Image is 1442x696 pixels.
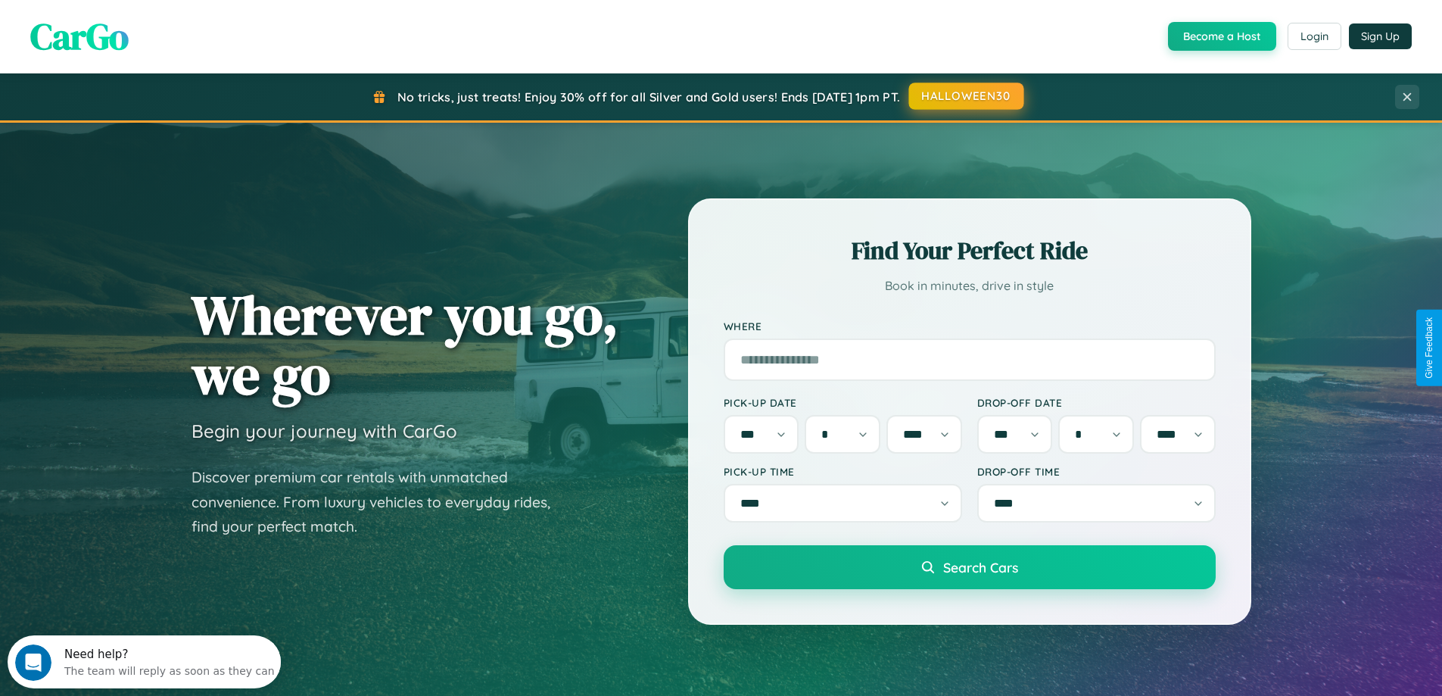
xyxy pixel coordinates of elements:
[397,89,900,105] span: No tricks, just treats! Enjoy 30% off for all Silver and Gold users! Ends [DATE] 1pm PT.
[977,465,1216,478] label: Drop-off Time
[30,11,129,61] span: CarGo
[724,320,1216,332] label: Where
[192,465,570,539] p: Discover premium car rentals with unmatched convenience. From luxury vehicles to everyday rides, ...
[8,635,281,688] iframe: Intercom live chat discovery launcher
[724,234,1216,267] h2: Find Your Perfect Ride
[724,465,962,478] label: Pick-up Time
[1168,22,1276,51] button: Become a Host
[977,396,1216,409] label: Drop-off Date
[724,545,1216,589] button: Search Cars
[1288,23,1341,50] button: Login
[192,285,618,404] h1: Wherever you go, we go
[6,6,282,48] div: Open Intercom Messenger
[724,275,1216,297] p: Book in minutes, drive in style
[57,13,267,25] div: Need help?
[909,83,1024,110] button: HALLOWEEN30
[1349,23,1412,49] button: Sign Up
[724,396,962,409] label: Pick-up Date
[1424,317,1434,379] div: Give Feedback
[943,559,1018,576] span: Search Cars
[57,25,267,41] div: The team will reply as soon as they can
[192,420,457,442] h3: Begin your journey with CarGo
[15,645,51,681] iframe: Intercom live chat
